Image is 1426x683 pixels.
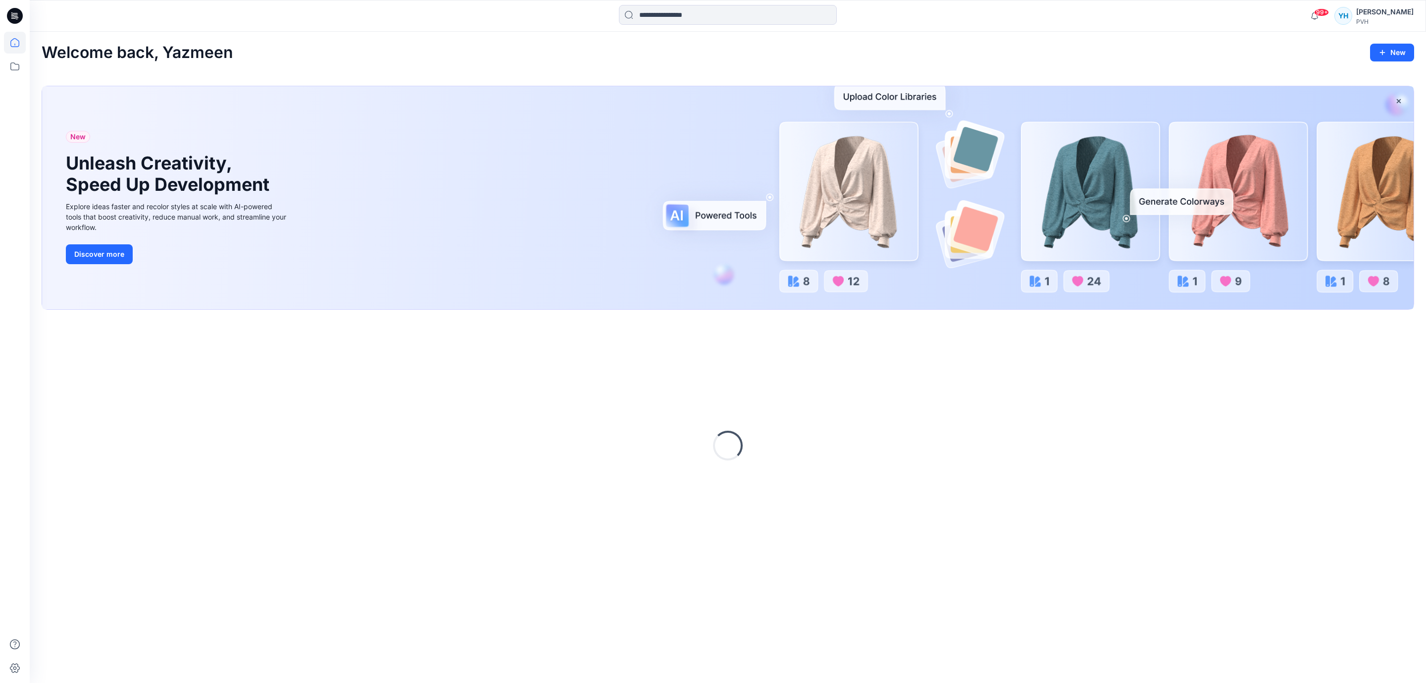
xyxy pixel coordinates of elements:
[1356,18,1414,25] div: PVH
[42,44,233,62] h2: Welcome back, Yazmeen
[66,201,289,232] div: Explore ideas faster and recolor styles at scale with AI-powered tools that boost creativity, red...
[1334,7,1352,25] div: YH
[1370,44,1414,61] button: New
[66,244,289,264] a: Discover more
[66,244,133,264] button: Discover more
[1314,8,1329,16] span: 99+
[1356,6,1414,18] div: [PERSON_NAME]
[66,153,274,195] h1: Unleash Creativity, Speed Up Development
[70,131,86,143] span: New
